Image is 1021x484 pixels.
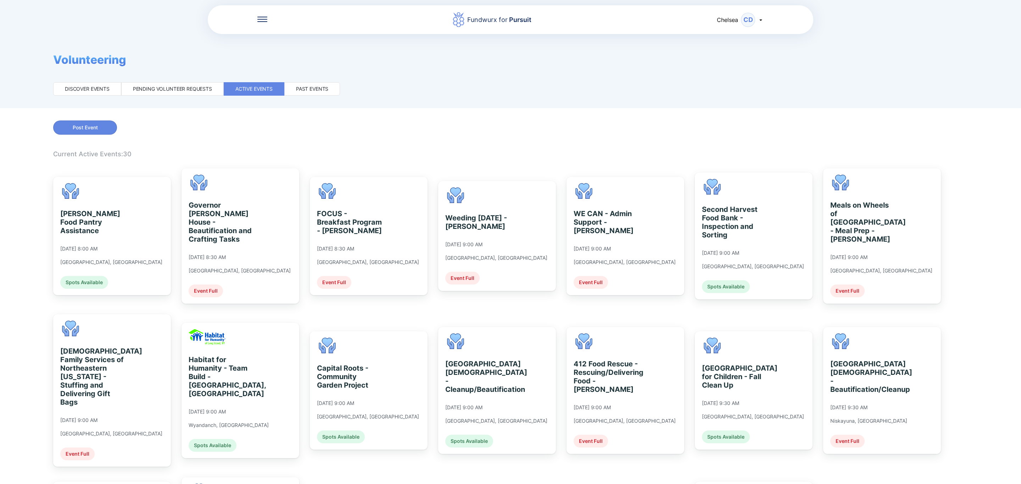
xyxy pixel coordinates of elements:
[445,255,547,261] div: [GEOGRAPHIC_DATA], [GEOGRAPHIC_DATA]
[830,360,895,394] div: [GEOGRAPHIC_DATA][DEMOGRAPHIC_DATA] - Beautification/Cleanup
[717,16,738,23] span: Chelsea
[60,417,97,423] div: [DATE] 9:00 AM
[830,254,867,260] div: [DATE] 9:00 AM
[189,201,253,243] div: Governor [PERSON_NAME] House - Beautification and Crafting Tasks
[189,254,226,260] div: [DATE] 8:30 AM
[60,347,125,406] div: [DEMOGRAPHIC_DATA] Family Services of Northeastern [US_STATE] - Stuffing and Delivering Gift Bags
[235,85,273,92] div: Active events
[317,246,354,252] div: [DATE] 8:30 AM
[73,124,98,131] span: Post Event
[60,259,162,265] div: [GEOGRAPHIC_DATA], [GEOGRAPHIC_DATA]
[702,430,750,443] div: Spots Available
[702,364,767,389] div: [GEOGRAPHIC_DATA] for Children - Fall Clean Up
[702,263,804,270] div: [GEOGRAPHIC_DATA], [GEOGRAPHIC_DATA]
[189,285,223,297] div: Event Full
[53,120,117,135] button: Post Event
[60,209,125,235] div: [PERSON_NAME] Food Pantry Assistance
[189,409,226,415] div: [DATE] 9:00 AM
[445,360,510,394] div: [GEOGRAPHIC_DATA][DEMOGRAPHIC_DATA] - Cleanup/Beautification
[60,246,97,252] div: [DATE] 8:00 AM
[830,201,895,243] div: Meals on Wheels of [GEOGRAPHIC_DATA] - Meal Prep - [PERSON_NAME]
[317,430,365,443] div: Spots Available
[445,214,510,231] div: Weeding [DATE] - [PERSON_NAME]
[574,360,638,394] div: 412 Food Rescue - Rescuing/Delivering Food - [PERSON_NAME]
[508,16,531,23] span: Pursuit
[741,13,755,27] div: CD
[445,241,482,248] div: [DATE] 9:00 AM
[830,268,932,274] div: [GEOGRAPHIC_DATA], [GEOGRAPHIC_DATA]
[702,400,739,406] div: [DATE] 9:30 AM
[53,150,968,158] div: Current Active Events: 30
[702,413,804,420] div: [GEOGRAPHIC_DATA], [GEOGRAPHIC_DATA]
[574,404,611,411] div: [DATE] 9:00 AM
[317,364,382,389] div: Capital Roots - Community Garden Project
[830,404,867,411] div: [DATE] 9:30 AM
[53,53,126,67] span: Volunteering
[189,355,253,398] div: Habitat for Humanity - Team Build - [GEOGRAPHIC_DATA], [GEOGRAPHIC_DATA]
[702,250,739,256] div: [DATE] 9:00 AM
[317,413,419,420] div: [GEOGRAPHIC_DATA], [GEOGRAPHIC_DATA]
[317,209,382,235] div: FOCUS - Breakfast Program - [PERSON_NAME]
[574,418,676,424] div: [GEOGRAPHIC_DATA], [GEOGRAPHIC_DATA]
[60,430,162,437] div: [GEOGRAPHIC_DATA], [GEOGRAPHIC_DATA]
[189,422,269,428] div: Wyandanch, [GEOGRAPHIC_DATA]
[445,418,547,424] div: [GEOGRAPHIC_DATA], [GEOGRAPHIC_DATA]
[317,259,419,265] div: [GEOGRAPHIC_DATA], [GEOGRAPHIC_DATA]
[60,276,108,289] div: Spots Available
[317,276,351,289] div: Event Full
[189,439,236,452] div: Spots Available
[467,15,531,25] div: Fundwurx for
[574,246,611,252] div: [DATE] 9:00 AM
[830,418,907,424] div: Niskayuna, [GEOGRAPHIC_DATA]
[296,85,328,92] div: Past events
[574,435,608,448] div: Event Full
[830,435,865,448] div: Event Full
[574,259,676,265] div: [GEOGRAPHIC_DATA], [GEOGRAPHIC_DATA]
[830,285,865,297] div: Event Full
[65,85,110,92] div: Discover events
[445,404,482,411] div: [DATE] 9:00 AM
[317,400,354,406] div: [DATE] 9:00 AM
[445,435,493,448] div: Spots Available
[60,448,95,460] div: Event Full
[702,280,750,293] div: Spots Available
[574,209,638,235] div: WE CAN - Admin Support - [PERSON_NAME]
[702,205,767,239] div: Second Harvest Food Bank - Inspection and Sorting
[574,276,608,289] div: Event Full
[133,85,212,92] div: Pending volunteer requests
[189,268,291,274] div: [GEOGRAPHIC_DATA], [GEOGRAPHIC_DATA]
[445,272,480,285] div: Event Full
